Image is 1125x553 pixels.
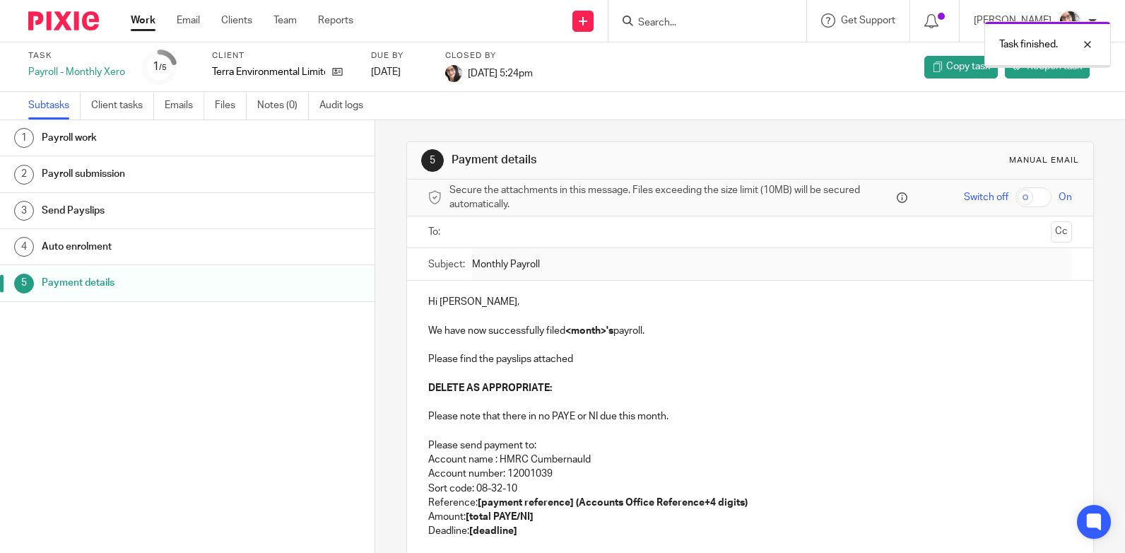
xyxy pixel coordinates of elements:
[42,127,254,149] h1: Payroll work
[42,272,254,293] h1: Payment details
[428,453,1072,467] p: Account name : HMRC Cumbernauld
[565,326,613,336] strong: <month>'s
[131,13,155,28] a: Work
[1009,155,1079,166] div: Manual email
[428,257,465,272] label: Subject:
[28,92,81,120] a: Subtasks
[428,352,1072,366] p: Please find the payslips attached
[28,11,99,30] img: Pixie
[468,68,533,78] span: [DATE] 5:24pm
[14,128,34,148] div: 1
[165,92,204,120] a: Emails
[452,153,780,168] h1: Payment details
[273,13,297,28] a: Team
[428,467,1072,481] p: Account number: 12001039
[428,295,1072,309] p: Hi [PERSON_NAME],
[428,524,1072,538] p: Deadline:
[428,496,1072,510] p: Reference:
[428,510,1072,524] p: Amount:
[14,274,34,293] div: 5
[14,165,34,185] div: 2
[428,409,1072,424] p: Please note that there in no PAYE or NI due this month.
[445,65,462,82] img: me%20(1).jpg
[91,92,154,120] a: Client tasks
[421,149,444,172] div: 5
[1051,221,1072,243] button: Cc
[469,526,517,536] strong: [deadline]
[318,13,353,28] a: Reports
[371,65,428,79] div: [DATE]
[159,64,167,71] small: /5
[153,59,167,75] div: 1
[964,190,1008,204] span: Switch off
[1059,190,1072,204] span: On
[428,324,1072,338] p: We have now successfully filed payroll.
[28,65,125,79] div: Payroll - Monthly Xero
[42,236,254,257] h1: Auto enrolment
[428,225,444,239] label: To:
[212,65,325,79] p: Terra Environmental Limited
[428,482,1072,496] p: Sort code: 08-32-10
[371,50,428,62] label: Due by
[221,13,252,28] a: Clients
[14,237,34,257] div: 4
[319,92,374,120] a: Audit logs
[28,50,125,62] label: Task
[14,201,34,221] div: 3
[999,37,1058,52] p: Task finished.
[466,512,534,522] strong: [total PAYE/NI]
[42,200,254,221] h1: Send Payslips
[177,13,200,28] a: Email
[445,50,533,62] label: Closed by
[1059,10,1081,33] img: me%20(1).jpg
[478,498,748,508] strong: [payment reference] (Accounts Office Reference+4 digits)
[215,92,247,120] a: Files
[42,163,254,185] h1: Payroll submission
[257,92,309,120] a: Notes (0)
[428,438,1072,453] p: Please send payment to:
[212,50,353,62] label: Client
[428,383,552,393] strong: DELETE AS APPROPRIATE:
[449,183,893,212] span: Secure the attachments in this message. Files exceeding the size limit (10MB) will be secured aut...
